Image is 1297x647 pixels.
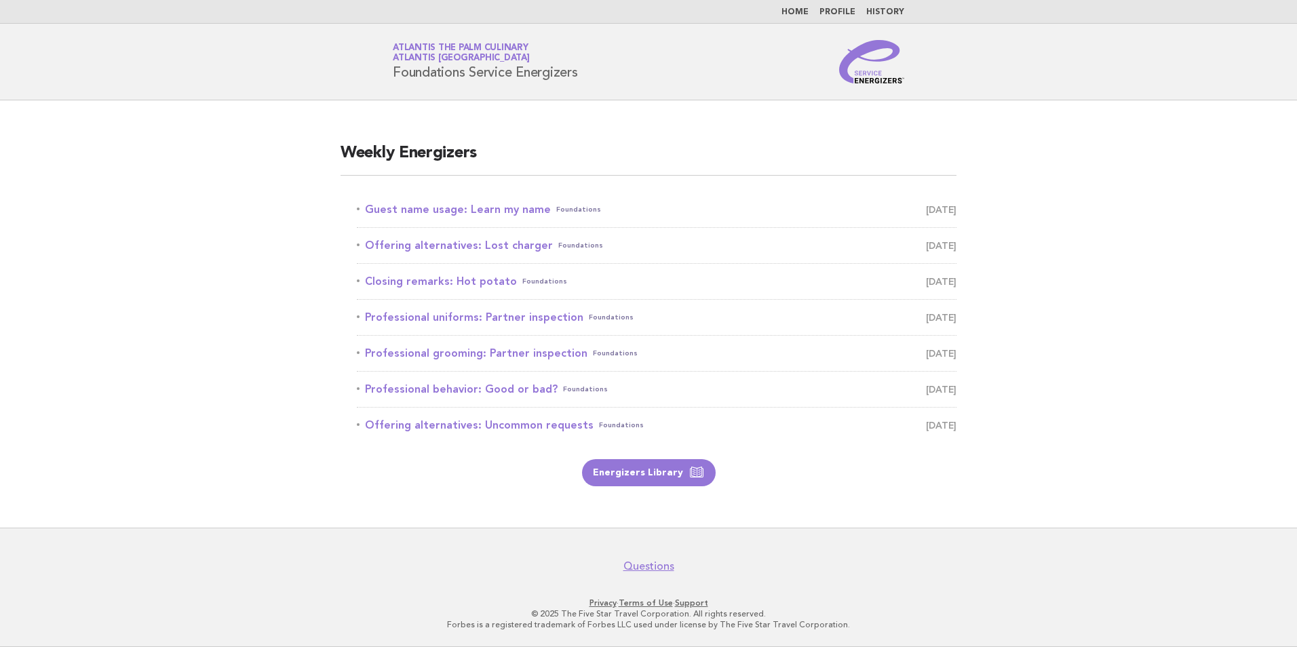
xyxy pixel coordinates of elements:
[357,200,956,219] a: Guest name usage: Learn my nameFoundations [DATE]
[393,44,578,79] h1: Foundations Service Energizers
[866,8,904,16] a: History
[839,40,904,83] img: Service Energizers
[357,380,956,399] a: Professional behavior: Good or bad?Foundations [DATE]
[563,380,608,399] span: Foundations
[393,43,530,62] a: Atlantis The Palm CulinaryAtlantis [GEOGRAPHIC_DATA]
[357,416,956,435] a: Offering alternatives: Uncommon requestsFoundations [DATE]
[393,54,530,63] span: Atlantis [GEOGRAPHIC_DATA]
[926,200,956,219] span: [DATE]
[233,619,1064,630] p: Forbes is a registered trademark of Forbes LLC used under license by The Five Star Travel Corpora...
[589,598,617,608] a: Privacy
[926,344,956,363] span: [DATE]
[589,308,634,327] span: Foundations
[357,236,956,255] a: Offering alternatives: Lost chargerFoundations [DATE]
[781,8,809,16] a: Home
[926,416,956,435] span: [DATE]
[357,272,956,291] a: Closing remarks: Hot potatoFoundations [DATE]
[675,598,708,608] a: Support
[233,608,1064,619] p: © 2025 The Five Star Travel Corporation. All rights reserved.
[599,416,644,435] span: Foundations
[593,344,638,363] span: Foundations
[926,380,956,399] span: [DATE]
[819,8,855,16] a: Profile
[926,308,956,327] span: [DATE]
[522,272,567,291] span: Foundations
[926,272,956,291] span: [DATE]
[357,344,956,363] a: Professional grooming: Partner inspectionFoundations [DATE]
[556,200,601,219] span: Foundations
[233,597,1064,608] p: · ·
[619,598,673,608] a: Terms of Use
[341,142,956,176] h2: Weekly Energizers
[582,459,716,486] a: Energizers Library
[357,308,956,327] a: Professional uniforms: Partner inspectionFoundations [DATE]
[926,236,956,255] span: [DATE]
[558,236,603,255] span: Foundations
[623,560,674,573] a: Questions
